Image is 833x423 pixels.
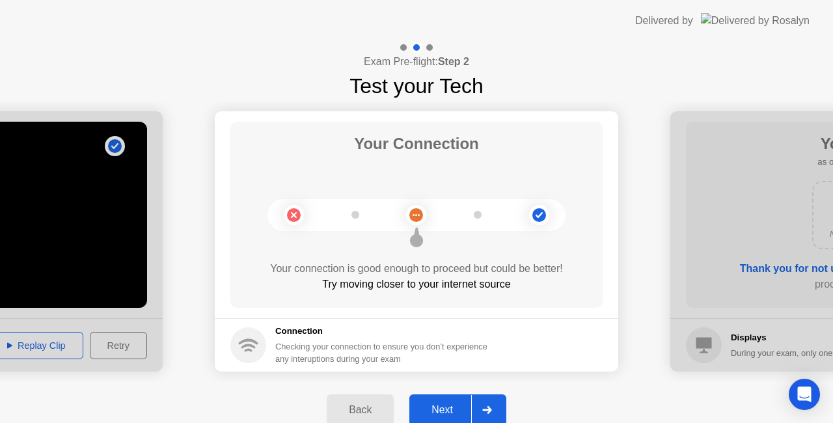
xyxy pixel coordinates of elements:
h4: Exam Pre-flight: [364,54,469,70]
div: Delivered by [635,13,693,29]
div: Back [331,404,390,416]
b: Step 2 [438,56,469,67]
img: Delivered by Rosalyn [701,13,810,28]
div: Your connection is good enough to proceed but could be better! [230,261,603,277]
div: Checking your connection to ensure you don’t experience any interuptions during your exam [275,340,495,365]
div: Open Intercom Messenger [789,379,820,410]
h5: Connection [275,325,495,338]
div: Next [413,404,471,416]
div: Try moving closer to your internet source [230,277,603,292]
h1: Test your Tech [349,70,484,102]
h1: Your Connection [354,132,479,156]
